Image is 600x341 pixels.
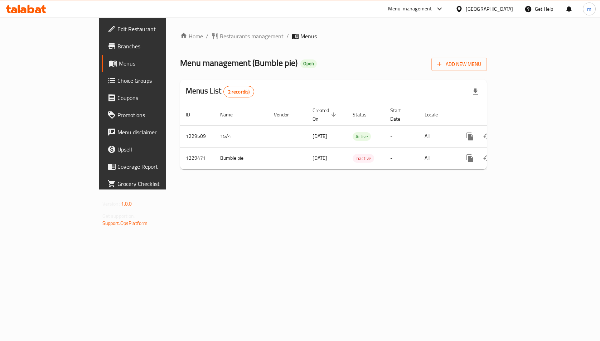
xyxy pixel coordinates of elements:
span: Coupons [117,93,193,102]
button: more [461,128,479,145]
a: Promotions [102,106,199,124]
span: Menus [300,32,317,40]
button: Add New Menu [431,58,487,71]
td: All [419,147,456,169]
a: Upsell [102,141,199,158]
a: Coupons [102,89,199,106]
span: Start Date [390,106,410,123]
a: Coverage Report [102,158,199,175]
table: enhanced table [180,104,536,169]
span: Coverage Report [117,162,193,171]
td: - [384,125,419,147]
a: Branches [102,38,199,55]
a: Support.OpsPlatform [102,218,148,228]
div: Export file [467,83,484,100]
span: Vendor [274,110,298,119]
h2: Menus List [186,86,254,97]
span: Open [300,61,317,67]
span: Created On [313,106,338,123]
div: Total records count [223,86,255,97]
td: All [419,125,456,147]
div: Open [300,59,317,68]
button: Change Status [479,150,496,167]
li: / [286,32,289,40]
th: Actions [456,104,536,126]
span: Version: [102,199,120,208]
span: Active [353,133,371,141]
div: Menu-management [388,5,432,13]
div: [GEOGRAPHIC_DATA] [466,5,513,13]
td: 15/4 [214,125,268,147]
span: Menu disclaimer [117,128,193,136]
span: Inactive [353,154,374,163]
a: Restaurants management [211,32,284,40]
span: Branches [117,42,193,51]
nav: breadcrumb [180,32,487,40]
span: Menu management ( Bumble pie ) [180,55,297,71]
span: Get support on: [102,211,135,221]
span: m [587,5,591,13]
span: Name [220,110,242,119]
span: Restaurants management [220,32,284,40]
span: Grocery Checklist [117,179,193,188]
a: Choice Groups [102,72,199,89]
a: Grocery Checklist [102,175,199,192]
span: Status [353,110,376,119]
span: Add New Menu [437,60,481,69]
span: Locale [425,110,447,119]
li: / [206,32,208,40]
span: Edit Restaurant [117,25,193,33]
a: Menu disclaimer [102,124,199,141]
span: 2 record(s) [224,88,254,95]
span: Choice Groups [117,76,193,85]
span: [DATE] [313,131,327,141]
td: - [384,147,419,169]
span: Upsell [117,145,193,154]
a: Menus [102,55,199,72]
a: Edit Restaurant [102,20,199,38]
span: 1.0.0 [121,199,132,208]
td: Bumble pie [214,147,268,169]
span: Promotions [117,111,193,119]
span: Menus [119,59,193,68]
button: more [461,150,479,167]
span: [DATE] [313,153,327,163]
button: Change Status [479,128,496,145]
span: ID [186,110,199,119]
